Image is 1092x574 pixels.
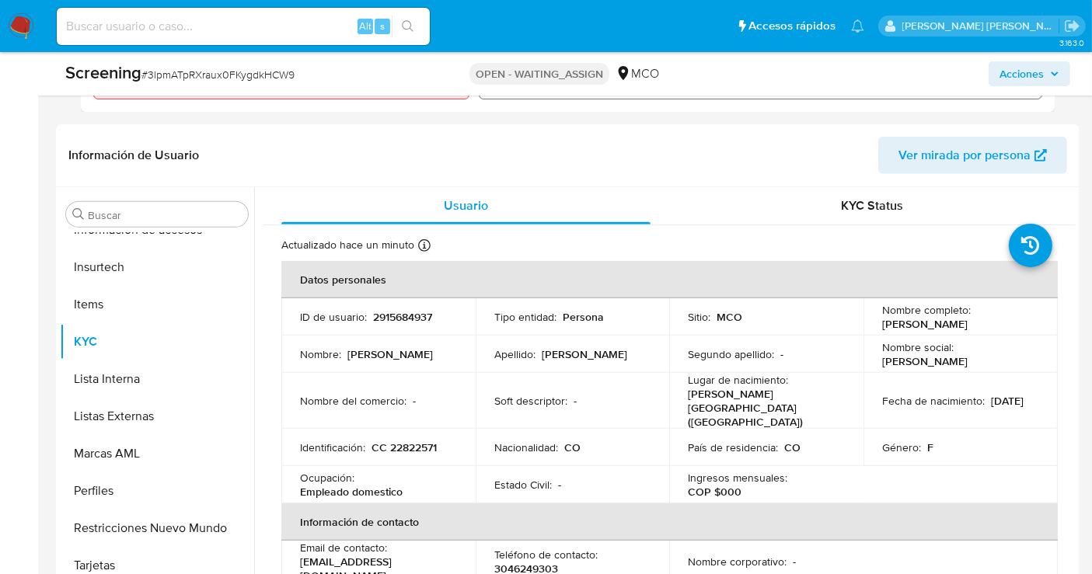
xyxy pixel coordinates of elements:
[60,249,254,286] button: Insurtech
[300,347,341,361] p: Nombre :
[688,440,778,454] p: País de residencia :
[281,503,1058,541] th: Información de contacto
[494,548,598,562] p: Teléfono de contacto :
[65,60,141,85] b: Screening
[1059,37,1084,49] span: 3.163.0
[60,286,254,323] button: Items
[616,65,659,82] div: MCO
[842,197,904,214] span: KYC Status
[300,485,403,499] p: Empleado domestico
[748,18,836,34] span: Accesos rápidos
[882,394,985,408] p: Fecha de nacimiento :
[882,440,921,454] p: Género :
[542,347,627,361] p: [PERSON_NAME]
[882,317,968,331] p: [PERSON_NAME]
[469,63,609,85] p: OPEN - WAITING_ASSIGN
[392,16,424,37] button: search-icon
[558,478,561,492] p: -
[60,510,254,547] button: Restricciones Nuevo Mundo
[57,16,430,37] input: Buscar usuario o caso...
[494,478,552,492] p: Estado Civil :
[380,19,385,33] span: s
[72,208,85,221] button: Buscar
[688,310,710,324] p: Sitio :
[60,435,254,472] button: Marcas AML
[989,61,1070,86] button: Acciones
[494,394,567,408] p: Soft descriptor :
[882,303,971,317] p: Nombre completo :
[793,555,796,569] p: -
[564,440,581,454] p: CO
[688,347,774,361] p: Segundo apellido :
[878,137,1067,174] button: Ver mirada por persona
[300,440,365,454] p: Identificación :
[688,555,787,569] p: Nombre corporativo :
[300,541,387,555] p: Email de contacto :
[1064,18,1080,34] a: Salir
[1000,61,1044,86] span: Acciones
[60,360,254,398] button: Lista Interna
[372,440,437,454] p: CC 22822571
[927,440,933,454] p: F
[347,347,433,361] p: [PERSON_NAME]
[300,394,406,408] p: Nombre del comercio :
[780,347,783,361] p: -
[281,261,1058,298] th: Datos personales
[563,310,604,324] p: Persona
[991,394,1024,408] p: [DATE]
[444,197,488,214] span: Usuario
[882,354,968,368] p: [PERSON_NAME]
[300,471,354,485] p: Ocupación :
[882,340,954,354] p: Nombre social :
[68,148,199,163] h1: Información de Usuario
[373,310,432,324] p: 2915684937
[494,310,556,324] p: Tipo entidad :
[413,394,416,408] p: -
[281,238,414,252] p: Actualizado hace un minuto
[141,67,295,82] span: # 3lpmATpRXraux0FKygdkHCW9
[574,394,577,408] p: -
[300,310,367,324] p: ID de usuario :
[688,373,788,387] p: Lugar de nacimiento :
[494,440,558,454] p: Nacionalidad :
[851,19,864,33] a: Notificaciones
[88,208,242,222] input: Buscar
[494,347,536,361] p: Apellido :
[898,137,1031,174] span: Ver mirada por persona
[60,323,254,360] button: KYC
[784,440,801,454] p: CO
[688,471,787,485] p: Ingresos mensuales :
[60,398,254,435] button: Listas Externas
[60,472,254,510] button: Perfiles
[902,19,1059,33] p: diana.espejo@mercadolibre.com.co
[688,485,741,499] p: COP $000
[688,387,839,429] p: [PERSON_NAME][GEOGRAPHIC_DATA] ([GEOGRAPHIC_DATA])
[717,310,742,324] p: MCO
[359,19,372,33] span: Alt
